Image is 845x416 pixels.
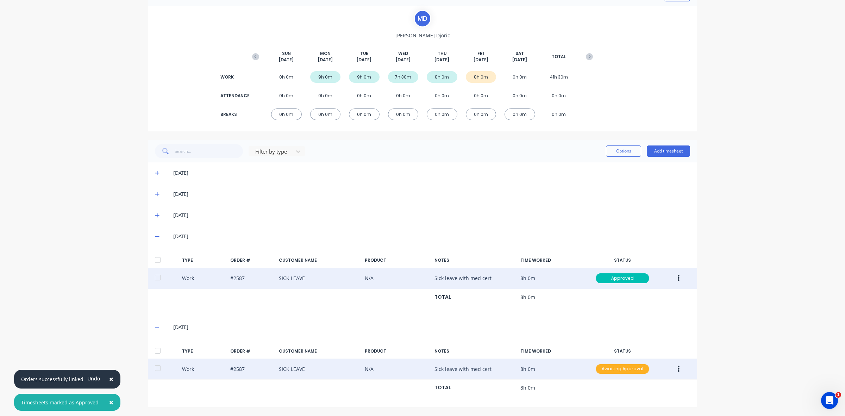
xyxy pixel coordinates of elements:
[310,108,341,120] div: 0h 0m
[438,50,446,57] span: THU
[596,364,649,374] div: Awaiting Approval
[279,257,359,263] div: CUSTOMER NAME
[590,257,655,263] div: STATUS
[544,108,574,120] div: 0h 0m
[175,144,243,158] input: Search...
[552,54,566,60] span: TOTAL
[102,371,120,388] button: Close
[434,257,515,263] div: NOTES
[520,348,584,354] div: TIME WORKED
[466,90,496,101] div: 0h 0m
[544,90,574,101] div: 0h 0m
[466,71,496,83] div: 8h 0m
[109,397,113,407] span: ×
[427,108,457,120] div: 0h 0m
[520,257,584,263] div: TIME WORKED
[466,108,496,120] div: 0h 0m
[182,348,225,354] div: TYPE
[310,71,341,83] div: 9h 0m
[434,57,449,63] span: [DATE]
[388,71,419,83] div: 7h 30m
[474,57,488,63] span: [DATE]
[279,57,294,63] span: [DATE]
[220,111,249,118] div: BREAKS
[505,108,535,120] div: 0h 0m
[647,145,690,157] button: Add timesheet
[279,348,359,354] div: CUSTOMER NAME
[21,375,83,383] div: Orders successfully linked
[512,57,527,63] span: [DATE]
[388,90,419,101] div: 0h 0m
[230,348,273,354] div: ORDER #
[434,348,515,354] div: NOTES
[109,374,113,384] span: ×
[427,90,457,101] div: 0h 0m
[83,373,104,384] button: Undo
[349,71,380,83] div: 9h 0m
[596,273,649,283] div: Approved
[357,57,371,63] span: [DATE]
[396,57,411,63] span: [DATE]
[173,169,690,177] div: [DATE]
[505,71,535,83] div: 0h 0m
[182,257,225,263] div: TYPE
[835,392,841,398] span: 1
[544,71,574,83] div: 41h 30m
[821,392,838,409] iframe: Intercom live chat
[590,348,655,354] div: STATUS
[21,399,99,406] div: Timesheets marked as Approved
[360,50,368,57] span: TUE
[515,50,524,57] span: SAT
[282,50,291,57] span: SUN
[398,50,408,57] span: WED
[395,32,450,39] span: [PERSON_NAME] Djoric
[365,257,429,263] div: PRODUCT
[388,108,419,120] div: 0h 0m
[365,348,429,354] div: PRODUCT
[505,90,535,101] div: 0h 0m
[102,394,120,411] button: Close
[414,10,431,27] div: M D
[349,90,380,101] div: 0h 0m
[220,74,249,80] div: WORK
[318,57,333,63] span: [DATE]
[173,190,690,198] div: [DATE]
[173,211,690,219] div: [DATE]
[173,323,690,331] div: [DATE]
[477,50,484,57] span: FRI
[271,108,302,120] div: 0h 0m
[606,145,641,157] button: Options
[320,50,331,57] span: MON
[349,108,380,120] div: 0h 0m
[230,257,273,263] div: ORDER #
[310,90,341,101] div: 0h 0m
[427,71,457,83] div: 8h 0m
[271,71,302,83] div: 0h 0m
[220,93,249,99] div: ATTENDANCE
[271,90,302,101] div: 0h 0m
[173,232,690,240] div: [DATE]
